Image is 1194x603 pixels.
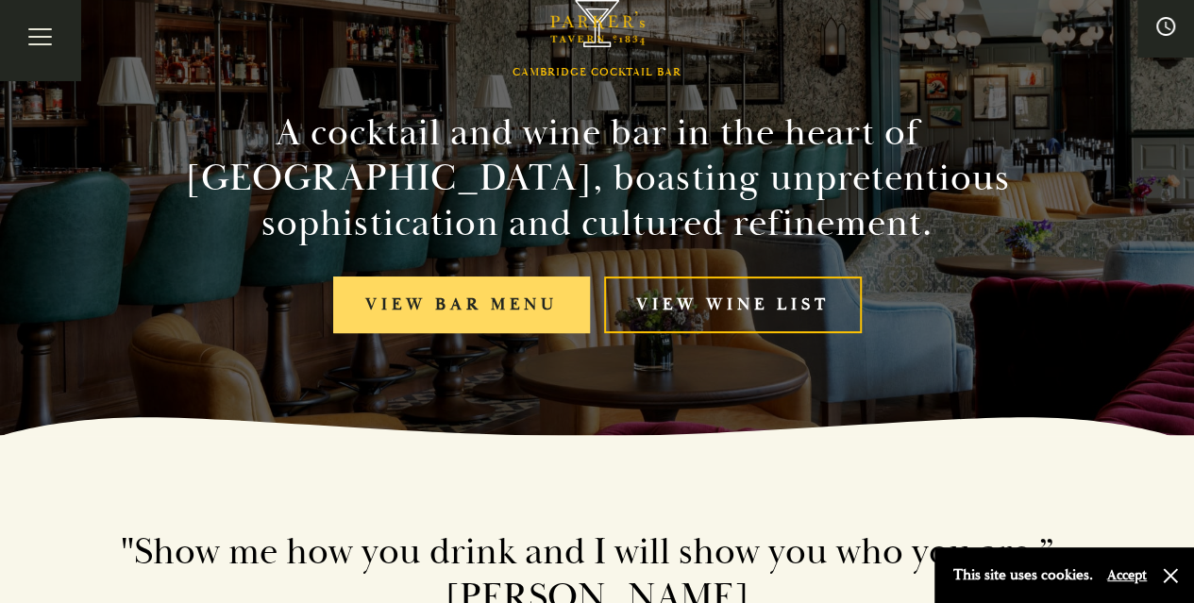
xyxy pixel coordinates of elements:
button: Close and accept [1161,566,1180,585]
a: View Wine List [604,276,862,334]
button: Accept [1107,566,1147,584]
h1: Cambridge Cocktail Bar [513,66,681,79]
h2: A cocktail and wine bar in the heart of [GEOGRAPHIC_DATA], boasting unpretentious sophistication ... [167,110,1028,246]
p: This site uses cookies. [953,561,1093,589]
a: View bar menu [333,276,590,334]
